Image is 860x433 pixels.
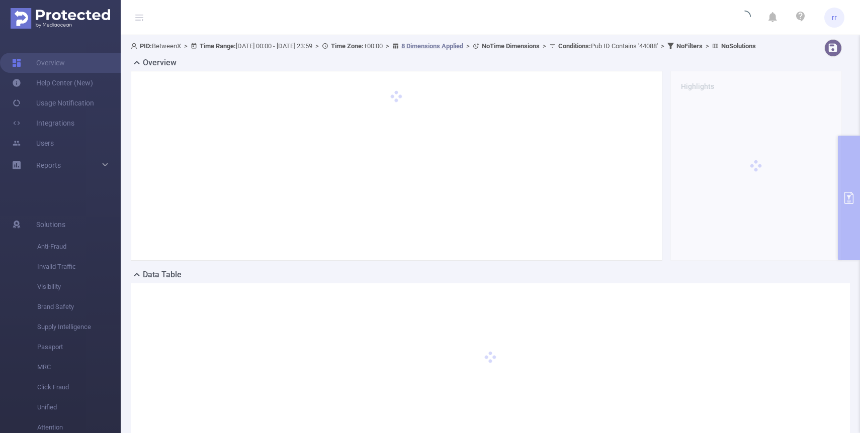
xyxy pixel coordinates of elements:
[37,397,121,417] span: Unified
[37,297,121,317] span: Brand Safety
[401,42,463,50] u: 8 Dimensions Applied
[558,42,591,50] b: Conditions :
[482,42,540,50] b: No Time Dimensions
[37,337,121,357] span: Passport
[721,42,756,50] b: No Solutions
[832,8,837,28] span: rr
[12,53,65,73] a: Overview
[703,42,712,50] span: >
[37,257,121,277] span: Invalid Traffic
[12,93,94,113] a: Usage Notification
[12,73,93,93] a: Help Center (New)
[540,42,549,50] span: >
[312,42,322,50] span: >
[37,277,121,297] span: Visibility
[36,161,61,169] span: Reports
[37,377,121,397] span: Click Fraud
[131,43,140,49] i: icon: user
[658,42,667,50] span: >
[37,237,121,257] span: Anti-Fraud
[37,317,121,337] span: Supply Intelligence
[36,214,65,235] span: Solutions
[463,42,473,50] span: >
[676,42,703,50] b: No Filters
[739,11,751,25] i: icon: loading
[331,42,364,50] b: Time Zone:
[131,42,756,50] span: BetweenX [DATE] 00:00 - [DATE] 23:59 +00:00
[143,269,182,281] h2: Data Table
[37,357,121,377] span: MRC
[143,57,177,69] h2: Overview
[12,133,54,153] a: Users
[383,42,392,50] span: >
[140,42,152,50] b: PID:
[181,42,191,50] span: >
[36,155,61,175] a: Reports
[12,113,74,133] a: Integrations
[558,42,658,50] span: Pub ID Contains '44088'
[11,8,110,29] img: Protected Media
[200,42,236,50] b: Time Range:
